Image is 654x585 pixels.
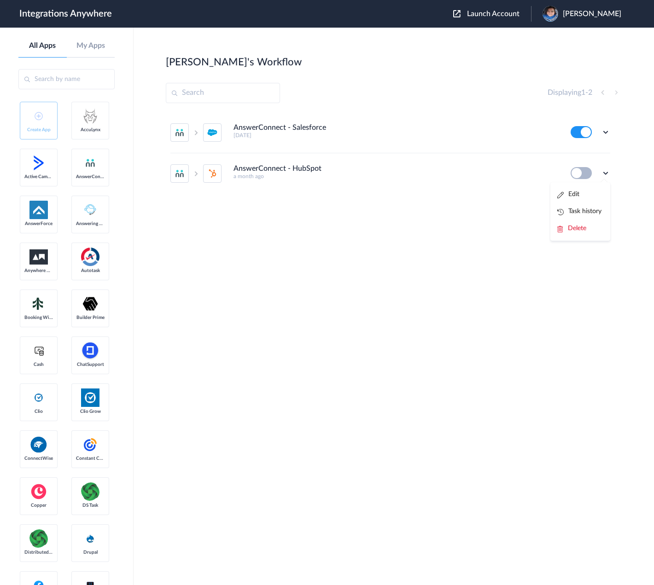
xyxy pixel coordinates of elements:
[29,482,48,501] img: copper-logo.svg
[76,268,105,273] span: Autotask
[85,533,96,544] img: drupal-logo.svg
[557,191,579,197] a: Edit
[18,69,115,89] input: Search by name
[76,174,105,180] span: AnswerConnect
[24,456,53,461] span: ConnectWise
[81,482,99,501] img: distributedSource.png
[18,41,67,50] a: All Apps
[33,345,45,356] img: cash-logo.svg
[234,132,558,139] h5: [DATE]
[81,201,99,219] img: Answering_service.png
[543,6,558,22] img: copy-of-ppnb-profile-picture-frame.jpg
[76,362,105,367] span: ChatSupport
[563,10,621,18] span: [PERSON_NAME]
[85,157,96,168] img: answerconnect-logo.svg
[234,173,558,180] h5: a month ago
[588,89,592,96] span: 2
[467,10,520,17] span: Launch Account
[29,295,48,312] img: Setmore_Logo.svg
[24,268,53,273] span: Anywhere Works
[453,10,461,17] img: launch-acct-icon.svg
[35,112,43,120] img: add-icon.svg
[33,392,44,403] img: clio-logo.svg
[76,456,105,461] span: Constant Contact
[76,315,105,320] span: Builder Prime
[234,123,326,132] h4: AnswerConnect - Salesforce
[453,10,531,18] button: Launch Account
[67,41,115,50] a: My Apps
[29,201,48,219] img: af-app-logo.svg
[81,388,99,407] img: Clio.jpg
[166,83,280,103] input: Search
[557,208,601,214] a: Task history
[76,550,105,555] span: Drupal
[548,88,592,97] h4: Displaying -
[24,221,53,226] span: AnswerForce
[29,435,48,453] img: connectwise.png
[81,248,99,266] img: autotask.png
[24,315,53,320] span: Booking Widget
[24,503,53,508] span: Copper
[81,342,99,360] img: chatsupport-icon.svg
[76,503,105,508] span: DS Task
[24,127,53,133] span: Create App
[19,8,112,19] h1: Integrations Anywhere
[29,249,48,265] img: aww.png
[76,409,105,414] span: Clio Grow
[24,550,53,555] span: Distributed Source
[29,154,48,172] img: active-campaign-logo.svg
[24,174,53,180] span: Active Campaign
[234,164,321,173] h4: AnswerConnect - HubSpot
[568,225,586,232] span: Delete
[24,409,53,414] span: Clio
[581,89,585,96] span: 1
[166,56,302,68] h2: [PERSON_NAME]'s Workflow
[81,435,99,454] img: constant-contact.svg
[76,127,105,133] span: AccuLynx
[81,107,99,125] img: acculynx-logo.svg
[24,362,53,367] span: Cash
[81,295,99,313] img: builder-prime-logo.svg
[29,529,48,548] img: distributedSource.png
[76,221,105,226] span: Answering Service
